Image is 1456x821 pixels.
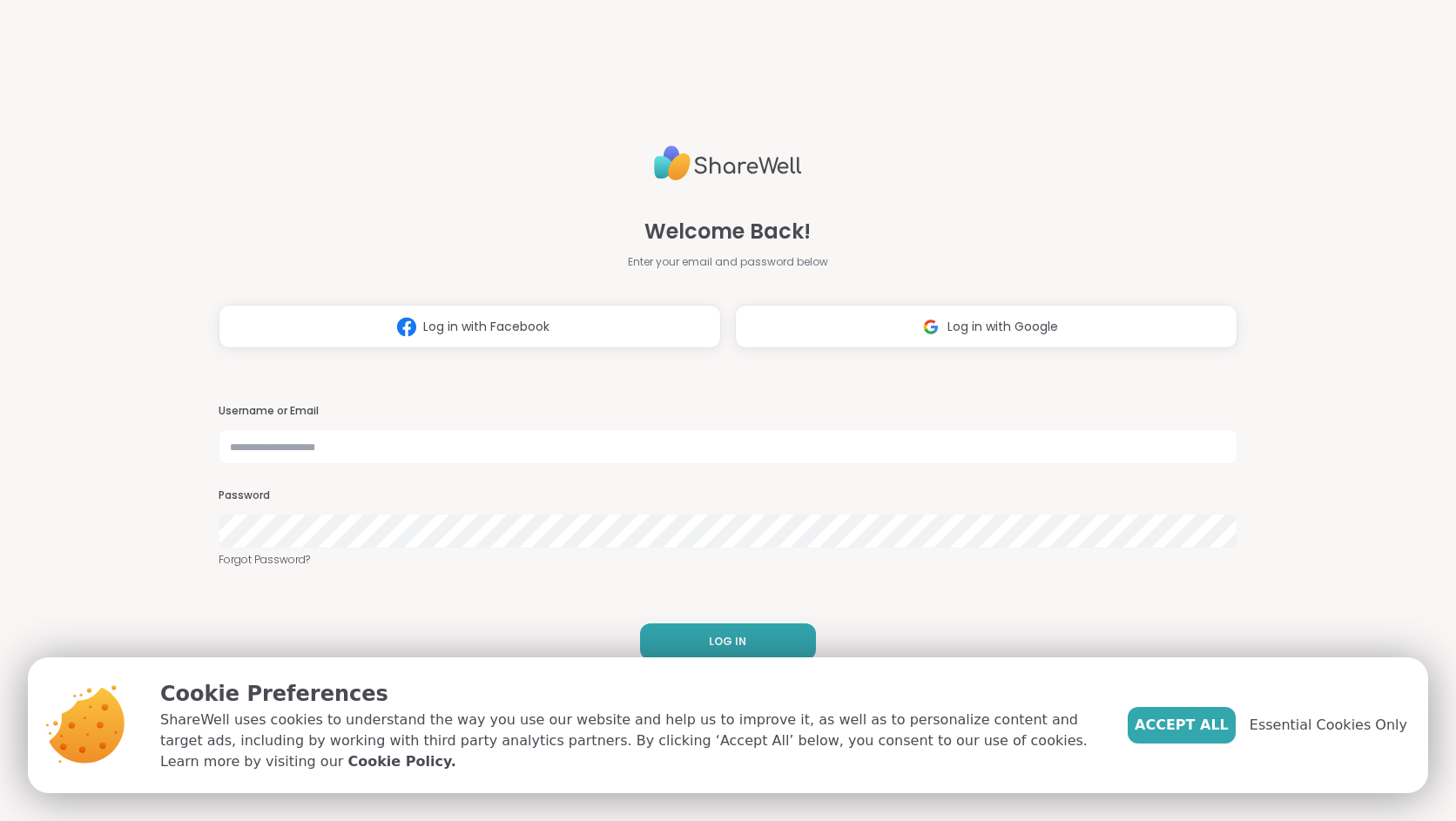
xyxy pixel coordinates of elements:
span: Log in with Google [947,318,1058,336]
span: LOG IN [709,634,746,649]
p: ShareWell uses cookies to understand the way you use our website and help us to improve it, as we... [160,710,1100,772]
a: Forgot Password? [219,552,1237,568]
h3: Username or Email [219,404,1237,419]
span: Enter your email and password below [628,254,828,270]
img: ShareWell Logomark [914,311,947,343]
img: ShareWell Logo [654,138,802,188]
span: Welcome Back! [644,216,811,247]
button: Accept All [1128,707,1236,744]
span: Essential Cookies Only [1250,715,1407,736]
span: Accept All [1135,715,1229,736]
button: LOG IN [640,623,816,660]
img: ShareWell Logomark [390,311,423,343]
button: Log in with Google [735,305,1237,348]
a: Cookie Policy. [347,751,455,772]
button: Log in with Facebook [219,305,721,348]
p: Cookie Preferences [160,678,1100,710]
span: Log in with Facebook [423,318,549,336]
h3: Password [219,488,1237,503]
